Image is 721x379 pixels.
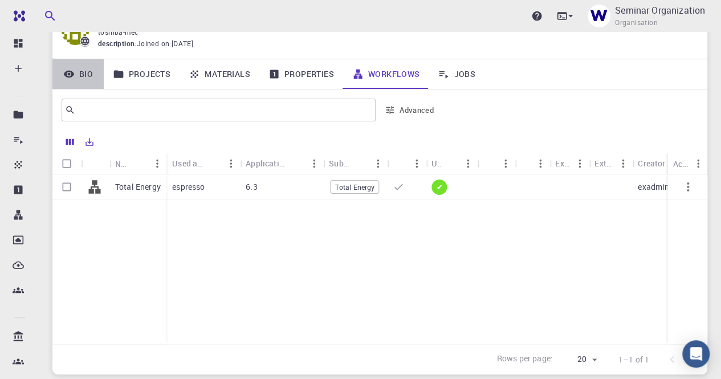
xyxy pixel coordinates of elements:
[98,27,138,36] span: toshiba-mec
[459,154,477,173] button: Menu
[246,181,257,193] p: 6.3
[52,59,104,89] a: Bio
[588,5,610,27] img: Seminar Organization
[80,133,99,151] button: Export
[393,154,411,173] button: Sort
[222,154,240,173] button: Menu
[329,152,351,174] div: Subworkflows
[667,153,707,175] div: Actions
[689,154,707,173] button: Menu
[9,10,25,22] img: logo
[614,154,632,173] button: Menu
[203,154,222,173] button: Sort
[23,8,64,18] span: Support
[497,353,553,366] p: Rows per page:
[246,152,287,174] div: Application Version
[287,154,305,173] button: Sort
[594,152,614,174] div: Ext+web
[305,154,323,173] button: Menu
[166,152,240,174] div: Used application
[638,181,669,193] p: exadmin
[408,154,426,173] button: Menu
[172,152,203,174] div: Used application
[555,152,571,174] div: Ext+lnk
[571,154,589,173] button: Menu
[520,154,539,173] button: Sort
[148,154,166,173] button: Menu
[615,3,705,17] p: Seminar Organization
[115,153,130,175] div: Name
[477,152,515,174] div: Shared
[351,154,369,173] button: Sort
[98,38,137,50] span: description :
[369,154,387,173] button: Menu
[331,182,379,192] span: Total Energy
[589,152,632,174] div: Ext+web
[172,181,205,193] p: espresso
[387,152,426,174] div: Default
[496,154,515,173] button: Menu
[130,154,148,173] button: Sort
[429,59,484,89] a: Jobs
[240,152,323,174] div: Application Version
[81,153,109,175] div: Icon
[259,59,343,89] a: Properties
[323,152,387,174] div: Subworkflows
[682,340,710,368] div: Open Intercom Messenger
[665,154,683,173] button: Sort
[60,133,80,151] button: Columns
[432,182,447,192] span: ✔
[115,181,161,193] p: Total Energy
[426,152,477,174] div: Up-to-date
[137,38,193,50] span: Joined on [DATE]
[618,354,649,365] p: 1–1 of 1
[638,152,665,174] div: Creator
[557,351,600,368] div: 20
[549,152,589,174] div: Ext+lnk
[515,152,549,174] div: Public
[343,59,429,89] a: Workflows
[673,153,689,175] div: Actions
[531,154,549,173] button: Menu
[615,17,658,28] span: Organisation
[483,154,501,173] button: Sort
[104,59,180,89] a: Projects
[380,101,439,119] button: Advanced
[441,154,459,173] button: Sort
[431,152,441,174] div: Up-to-date
[180,59,259,89] a: Materials
[109,153,166,175] div: Name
